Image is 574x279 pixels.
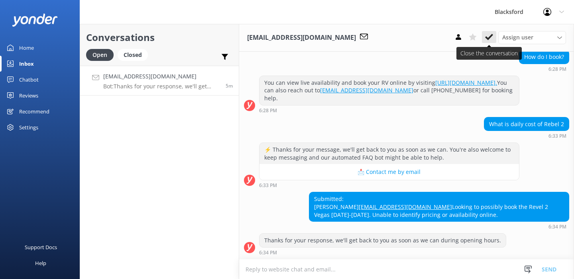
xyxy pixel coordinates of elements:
div: Recommend [19,103,49,119]
a: [URL][DOMAIN_NAME]. [435,79,497,86]
div: What is daily cost of Rebel 2 [484,117,569,131]
a: Open [86,50,118,59]
div: Sep 08 2025 06:28pm (UTC -06:00) America/Chihuahua [519,66,569,72]
a: [EMAIL_ADDRESS][DOMAIN_NAME] [359,203,452,211]
div: ⚡ Thanks for your message, we'll get back to you as soon as we can. You're also welcome to keep m... [259,143,519,164]
a: [EMAIL_ADDRESS][DOMAIN_NAME] [320,86,413,94]
img: yonder-white-logo.png [12,14,58,27]
h4: [EMAIL_ADDRESS][DOMAIN_NAME] [103,72,220,81]
div: Sep 08 2025 06:33pm (UTC -06:00) America/Chihuahua [484,133,569,139]
strong: 6:28 PM [548,67,566,72]
strong: 6:33 PM [259,183,277,188]
div: Sep 08 2025 06:34pm (UTC -06:00) America/Chihuahua [309,224,569,229]
div: Sep 08 2025 06:28pm (UTC -06:00) America/Chihuahua [259,107,519,113]
span: Assign user [502,33,533,42]
a: [EMAIL_ADDRESS][DOMAIN_NAME]Bot:Thanks for your response, we'll get back to you as soon as we can... [80,66,239,96]
div: Sep 08 2025 06:34pm (UTC -06:00) America/Chihuahua [259,250,506,255]
div: Home [19,40,34,56]
p: Bot: Thanks for your response, we'll get back to you as soon as we can during opening hours. [103,83,220,90]
div: Chatbot [19,72,39,88]
h3: [EMAIL_ADDRESS][DOMAIN_NAME] [247,33,356,43]
div: How do I book? [519,50,569,64]
strong: 6:34 PM [259,250,277,255]
strong: 6:34 PM [548,224,566,229]
span: Sep 08 2025 06:34pm (UTC -06:00) America/Chihuahua [226,82,233,89]
h2: Conversations [86,30,233,45]
div: Settings [19,119,38,135]
a: Closed [118,50,152,59]
div: Sep 08 2025 06:33pm (UTC -06:00) America/Chihuahua [259,182,519,188]
strong: 6:33 PM [548,134,566,139]
div: Closed [118,49,148,61]
div: Inbox [19,56,34,72]
div: You can view live availability and book your RV online by visiting You can also reach out to or c... [259,76,519,105]
div: Assign User [498,31,566,44]
div: Submitted: [PERSON_NAME] Looking to possibly book the Revel 2 Vegas [DATE]-[DATE]. Unable to iden... [309,192,569,221]
strong: 6:28 PM [259,108,277,113]
button: 📩 Contact me by email [259,164,519,180]
div: Support Docs [25,239,57,255]
div: Thanks for your response, we'll get back to you as soon as we can during opening hours. [259,234,506,247]
div: Open [86,49,114,61]
div: Reviews [19,88,38,103]
div: Help [35,255,46,271]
